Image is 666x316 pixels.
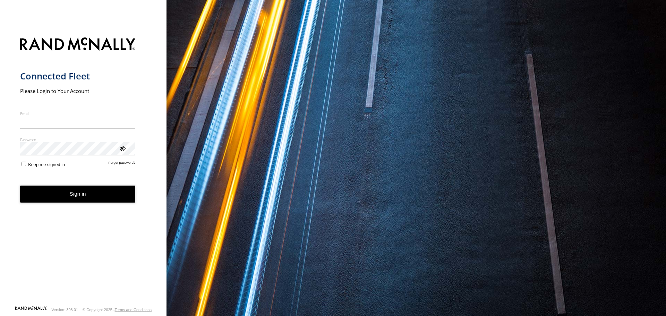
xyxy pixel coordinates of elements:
img: Rand McNally [20,36,136,54]
div: © Copyright 2025 - [83,308,152,312]
div: ViewPassword [119,145,126,152]
input: Keep me signed in [22,162,26,166]
h2: Please Login to Your Account [20,87,136,94]
form: main [20,33,147,306]
a: Terms and Conditions [115,308,152,312]
a: Visit our Website [15,306,47,313]
label: Email [20,111,136,116]
button: Sign in [20,186,136,203]
h1: Connected Fleet [20,70,136,82]
div: Version: 308.01 [52,308,78,312]
a: Forgot password? [109,161,136,167]
label: Password [20,137,136,142]
span: Keep me signed in [28,162,65,167]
